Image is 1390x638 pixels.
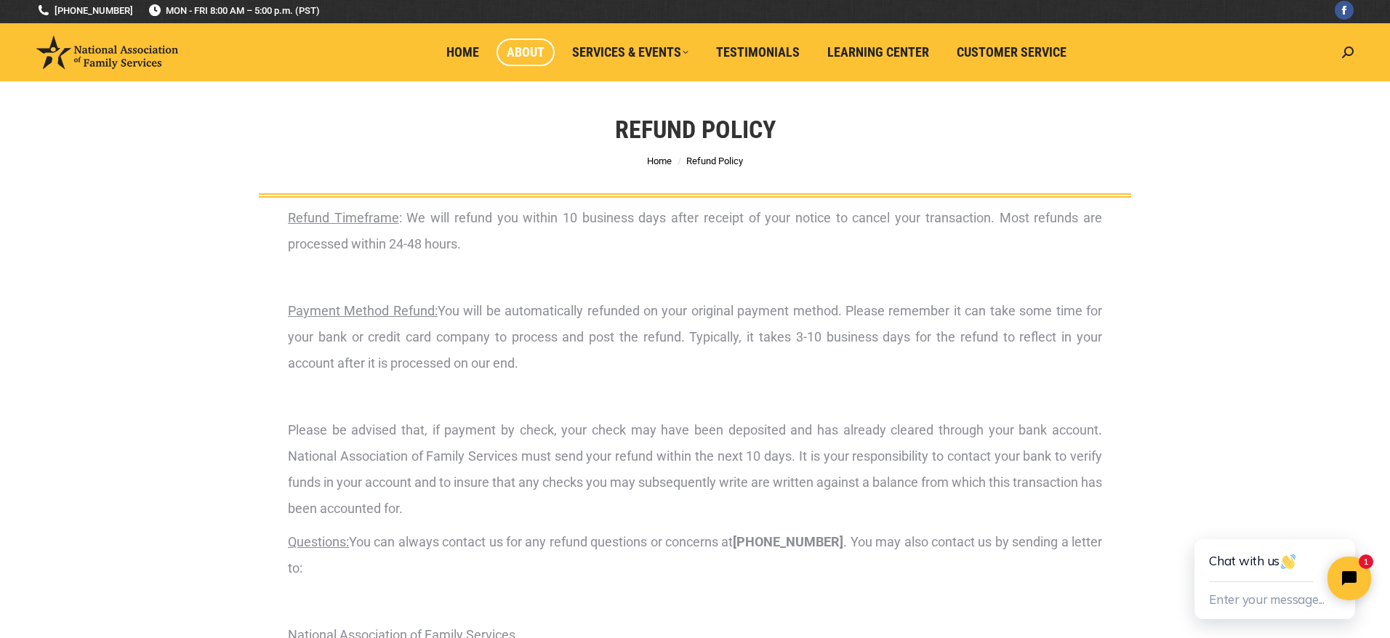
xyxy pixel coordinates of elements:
p: You can always contact us for any refund questions or concerns at . You may also contact us by se... [288,529,1102,581]
span: Customer Service [957,44,1066,60]
p: You will be automatically refunded on your original payment method. Please remember it can take s... [288,298,1102,376]
span: Refund Timeframe [288,210,399,225]
a: Learning Center [817,39,939,66]
iframe: Tidio Chat [1162,493,1390,638]
span: MON - FRI 8:00 AM – 5:00 p.m. (PST) [148,4,320,17]
a: Home [647,156,672,166]
strong: [PHONE_NUMBER] [733,534,843,549]
a: Facebook page opens in new window [1335,1,1354,20]
span: Refund Policy [686,156,743,166]
span: About [507,44,545,60]
img: National Association of Family Services [36,36,178,69]
span: Questions: [288,534,349,549]
span: Testimonials [716,44,800,60]
a: Home [436,39,489,66]
span: Services & Events [572,44,688,60]
a: About [497,39,555,66]
span: Payment Method Refund: [288,303,438,318]
h1: Refund Policy [615,113,776,145]
a: [PHONE_NUMBER] [36,4,133,17]
p: : We will refund you within 10 business days after receipt of your notice to cancel your transact... [288,205,1102,257]
span: Home [446,44,479,60]
span: Learning Center [827,44,929,60]
p: Please be advised that, if payment by check, your check may have been deposited and has already c... [288,417,1102,522]
a: Customer Service [947,39,1077,66]
a: Testimonials [706,39,810,66]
